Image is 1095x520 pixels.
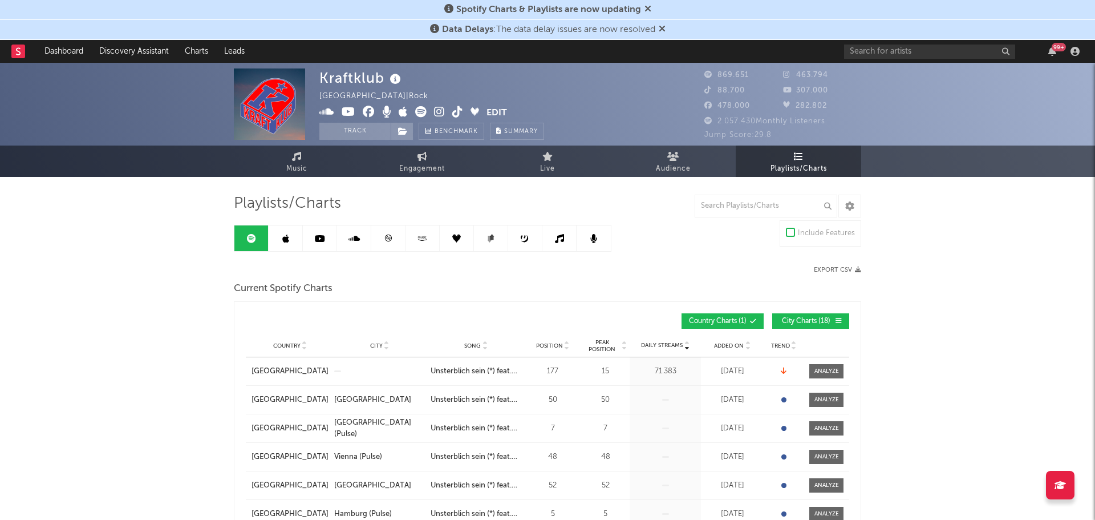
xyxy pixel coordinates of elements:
div: 15 [584,366,627,377]
div: [GEOGRAPHIC_DATA] | Rock [319,90,441,103]
span: 463.794 [783,71,828,79]
div: 52 [584,480,627,491]
span: City [370,342,383,349]
span: 478.000 [704,102,750,110]
button: Summary [490,123,544,140]
div: [DATE] [704,423,761,434]
div: Hamburg (Pulse) [334,509,392,520]
span: Playlists/Charts [234,197,341,211]
div: 71.383 [632,366,698,377]
a: [GEOGRAPHIC_DATA] [252,423,328,434]
input: Search Playlists/Charts [695,195,837,217]
span: 282.802 [783,102,827,110]
a: [GEOGRAPHIC_DATA] [334,394,425,406]
button: Edit [486,106,507,120]
div: Kraftklub [319,68,404,87]
span: Engagement [399,162,445,176]
div: [DATE] [704,452,761,463]
div: [GEOGRAPHIC_DATA] [334,480,411,491]
button: City Charts(18) [772,313,849,329]
div: [DATE] [704,394,761,406]
a: Unsterblich sein (*) feat. Domiziana [431,509,521,520]
div: Include Features [798,227,855,240]
a: Charts [177,40,216,63]
span: Current Spotify Charts [234,282,332,296]
button: Track [319,123,391,140]
a: Playlists/Charts [736,146,861,177]
span: Audience [656,162,691,176]
div: 5 [584,509,627,520]
span: Jump Score: 29.8 [704,131,772,139]
span: Added On [714,342,744,349]
span: Data Delays [442,25,493,34]
div: 5 [527,509,578,520]
div: Vienna (Pulse) [334,452,382,463]
a: Engagement [359,146,485,177]
span: 869.651 [704,71,749,79]
div: 7 [527,423,578,434]
div: 50 [527,394,578,406]
div: 7 [584,423,627,434]
span: 2.057.430 Monthly Listeners [704,118,825,125]
a: [GEOGRAPHIC_DATA] [252,509,328,520]
a: Audience [610,146,736,177]
span: Spotify Charts & Playlists are now updating [456,5,641,14]
span: Live [540,162,555,176]
a: Vienna (Pulse) [334,452,425,463]
div: [GEOGRAPHIC_DATA] [334,394,411,406]
span: Music [286,162,307,176]
span: Peak Position [584,339,620,353]
div: 99 + [1052,43,1066,51]
a: [GEOGRAPHIC_DATA] [252,366,328,377]
span: Benchmark [435,125,478,139]
span: Trend [771,342,790,349]
a: Unsterblich sein (*) feat. Domiziana [431,366,521,377]
button: Export CSV [814,267,861,273]
a: Benchmark [419,123,484,140]
a: [GEOGRAPHIC_DATA] [252,480,328,491]
a: Discovery Assistant [91,40,177,63]
span: Dismiss [659,25,666,34]
button: 99+ [1048,47,1056,56]
span: 307.000 [783,87,828,94]
button: Country Charts(1) [682,313,764,329]
span: Country Charts ( 1 ) [689,318,747,325]
a: Music [234,146,359,177]
span: Position [536,342,563,349]
a: Unsterblich sein (*) feat. Domiziana [431,452,521,463]
a: [GEOGRAPHIC_DATA] [252,452,328,463]
div: [DATE] [704,366,761,377]
span: Country [273,342,301,349]
span: 88.700 [704,87,745,94]
div: 50 [584,394,627,406]
a: Dashboard [36,40,91,63]
span: Playlists/Charts [770,162,827,176]
span: Song [464,342,481,349]
a: [GEOGRAPHIC_DATA] (Pulse) [334,417,425,440]
div: 52 [527,480,578,491]
span: Dismiss [644,5,651,14]
div: 48 [527,452,578,463]
a: [GEOGRAPHIC_DATA] [334,480,425,491]
a: [GEOGRAPHIC_DATA] [252,394,328,406]
div: [DATE] [704,509,761,520]
a: Unsterblich sein (*) feat. Domiziana [431,423,521,434]
div: [DATE] [704,480,761,491]
span: City Charts ( 18 ) [780,318,832,325]
a: Unsterblich sein (*) feat. Domiziana [431,480,521,491]
a: Unsterblich sein (*) feat. Domiziana [431,394,521,406]
a: Live [485,146,610,177]
span: Summary [504,128,538,135]
input: Search for artists [844,45,1015,59]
